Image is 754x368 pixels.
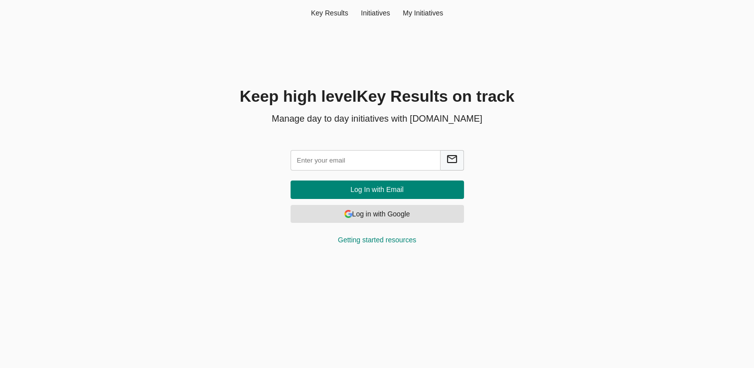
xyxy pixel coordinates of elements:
[291,235,464,245] div: Getting started resources
[299,184,456,196] span: Log In with Email
[304,8,354,18] div: Key Result s
[396,8,450,18] div: My Initiatives
[299,208,456,220] span: Log in with Google
[344,210,352,218] img: Log in with Google
[150,85,604,108] h1: Keep high level Key Result s on track
[150,112,604,125] p: Manage day to day initiatives with [DOMAIN_NAME]
[291,150,441,171] input: Enter your email
[291,181,464,199] button: Log In with Email
[354,8,396,18] div: Initiatives
[291,205,464,223] button: Log in with GoogleLog in with Google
